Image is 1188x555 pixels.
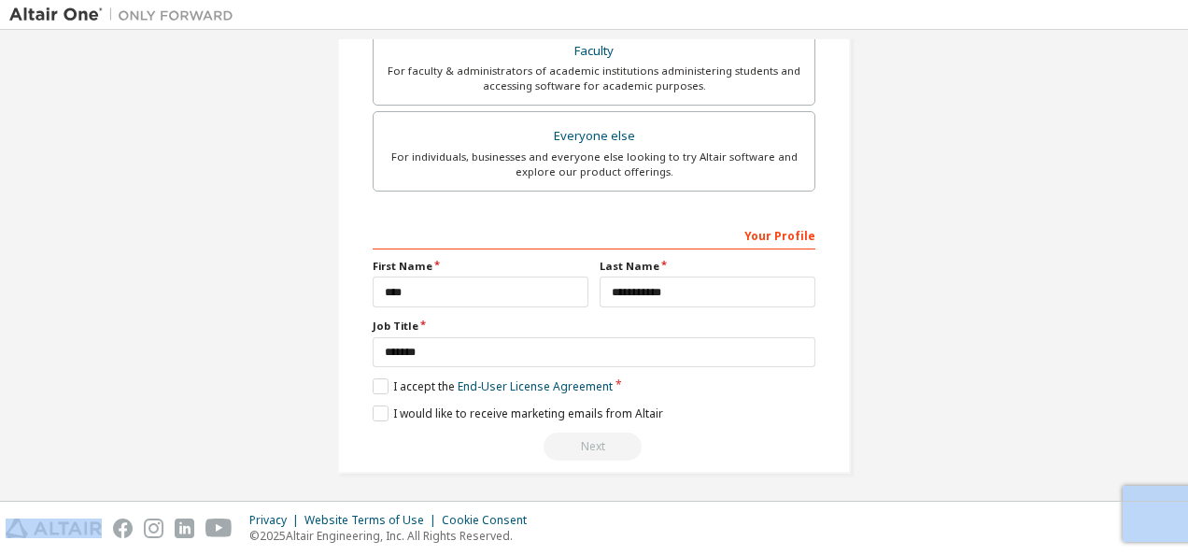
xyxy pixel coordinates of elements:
[373,433,815,461] div: Select your account type to continue
[144,519,163,538] img: instagram.svg
[373,406,663,421] label: I would like to receive marketing emails from Altair
[385,149,803,179] div: For individuals, businesses and everyone else looking to try Altair software and explore our prod...
[385,64,803,93] div: For faculty & administrators of academic institutions administering students and accessing softwa...
[249,528,538,544] p: © 2025 Altair Engineering, Inc. All Rights Reserved.
[304,513,442,528] div: Website Terms of Use
[600,259,815,274] label: Last Name
[113,519,133,538] img: facebook.svg
[458,378,613,394] a: End-User License Agreement
[385,38,803,64] div: Faculty
[175,519,194,538] img: linkedin.svg
[373,319,815,334] label: Job Title
[442,513,538,528] div: Cookie Consent
[385,123,803,149] div: Everyone else
[373,378,613,394] label: I accept the
[373,259,588,274] label: First Name
[6,519,102,538] img: altair_logo.svg
[249,513,304,528] div: Privacy
[205,519,233,538] img: youtube.svg
[9,6,243,24] img: Altair One
[373,220,815,249] div: Your Profile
